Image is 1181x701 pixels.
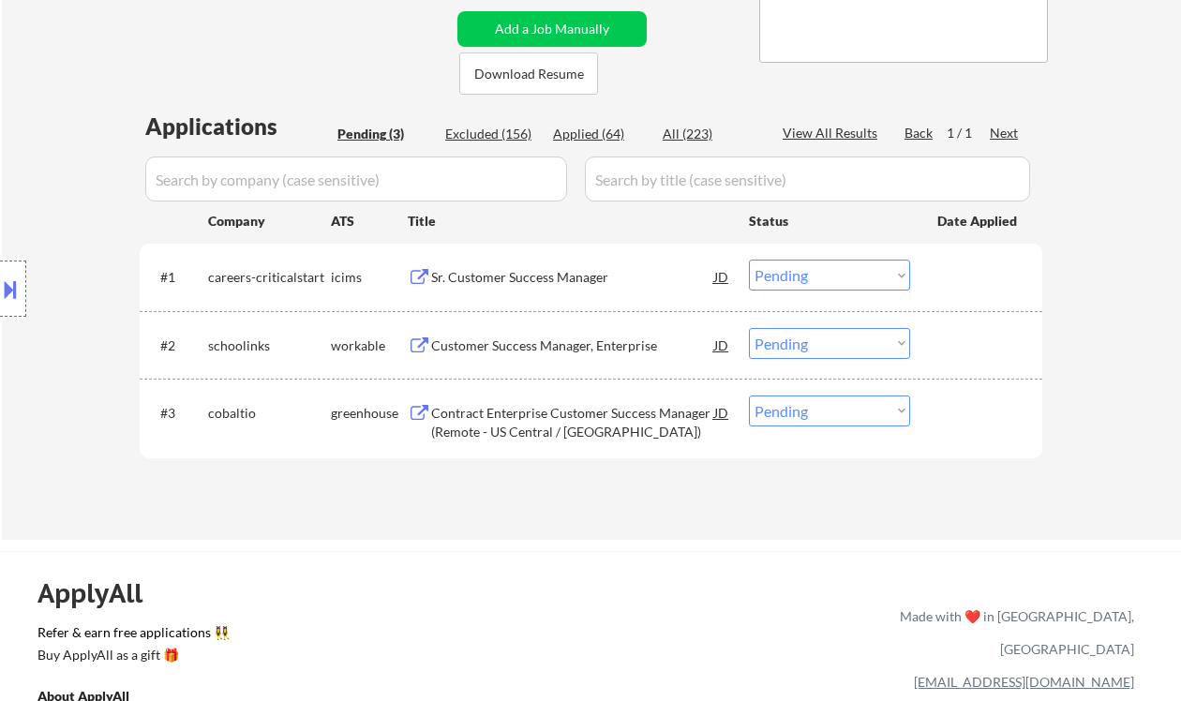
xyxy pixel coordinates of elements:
div: Made with ❤️ in [GEOGRAPHIC_DATA], [GEOGRAPHIC_DATA] [892,600,1134,665]
div: Title [408,212,731,231]
a: Buy ApplyAll as a gift 🎁 [37,646,225,669]
div: Pending (3) [337,125,431,143]
div: Status [749,203,910,237]
div: 1 / 1 [947,124,990,142]
div: ATS [331,212,408,231]
div: Customer Success Manager, Enterprise [431,336,714,355]
div: Back [904,124,934,142]
div: JD [712,260,731,293]
div: View All Results [783,124,883,142]
div: JD [712,395,731,429]
div: workable [331,336,408,355]
a: Refer & earn free applications 👯‍♀️ [37,626,508,646]
div: ApplyAll [37,577,164,609]
div: Sr. Customer Success Manager [431,268,714,287]
div: icims [331,268,408,287]
button: Add a Job Manually [457,11,647,47]
div: Date Applied [937,212,1020,231]
input: Search by company (case sensitive) [145,157,567,201]
a: [EMAIL_ADDRESS][DOMAIN_NAME] [914,674,1134,690]
div: Excluded (156) [445,125,539,143]
div: All (223) [663,125,756,143]
div: Next [990,124,1020,142]
div: greenhouse [331,404,408,423]
div: Contract Enterprise Customer Success Manager (Remote - US Central / [GEOGRAPHIC_DATA]) [431,404,714,440]
input: Search by title (case sensitive) [585,157,1030,201]
button: Download Resume [459,52,598,95]
div: JD [712,328,731,362]
div: Applied (64) [553,125,647,143]
div: Buy ApplyAll as a gift 🎁 [37,649,225,662]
